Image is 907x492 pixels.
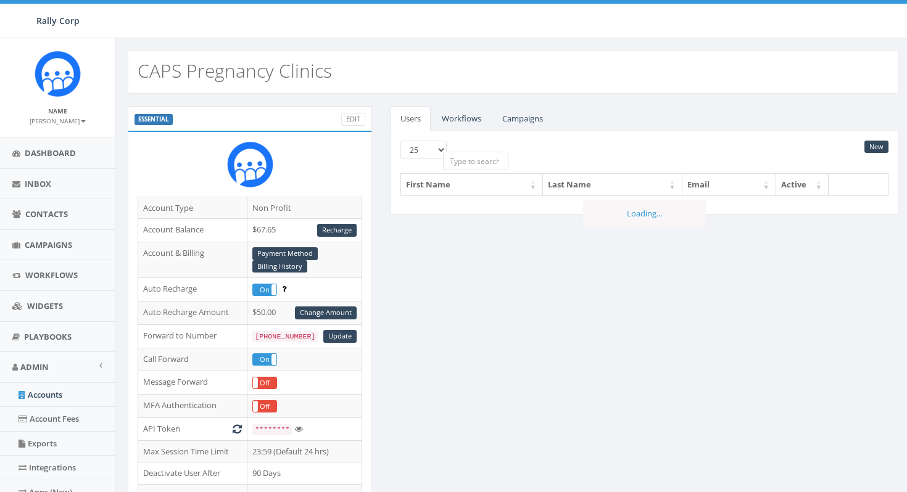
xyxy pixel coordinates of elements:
[27,300,63,311] span: Widgets
[252,260,307,273] a: Billing History
[20,361,49,372] span: Admin
[323,330,357,343] a: Update
[253,377,276,389] label: Off
[247,440,362,462] td: 23:59 (Default 24 hrs)
[138,324,247,348] td: Forward to Number
[35,51,81,97] img: Icon_1.png
[682,174,776,195] th: Email
[138,242,247,278] td: Account & Billing
[247,197,362,219] td: Non Profit
[138,462,247,485] td: Deactivate User After
[543,174,682,195] th: Last Name
[247,462,362,485] td: 90 Days
[864,141,888,154] a: New
[252,331,318,342] code: [PHONE_NUMBER]
[138,418,247,441] td: API Token
[138,301,247,325] td: Auto Recharge Amount
[391,106,431,131] a: Users
[247,301,362,325] td: $50.00
[48,107,67,115] small: Name
[282,283,286,294] span: Enable to prevent campaign failure.
[252,284,277,297] div: OnOff
[252,353,277,366] div: OnOff
[25,147,76,158] span: Dashboard
[776,174,829,195] th: Active
[252,247,318,260] a: Payment Method
[227,141,273,187] img: Rally_Corp_Icon_1.png
[25,269,78,281] span: Workflows
[252,377,277,390] div: OnOff
[138,60,332,81] h2: CAPS Pregnancy Clinics
[25,239,72,250] span: Campaigns
[253,284,276,296] label: On
[30,115,86,126] a: [PERSON_NAME]
[317,224,357,237] a: Recharge
[583,200,706,228] div: Loading...
[233,425,242,433] i: Generate New Token
[253,401,276,412] label: Off
[401,174,543,195] th: First Name
[341,113,365,126] a: Edit
[138,197,247,219] td: Account Type
[138,348,247,371] td: Call Forward
[135,114,173,125] label: ESSENTIAL
[25,178,51,189] span: Inbox
[30,117,86,125] small: [PERSON_NAME]
[24,331,72,342] span: Playbooks
[252,400,277,413] div: OnOff
[492,106,553,131] a: Campaigns
[253,354,276,366] label: On
[25,208,68,219] span: Contacts
[138,440,247,462] td: Max Session Time Limit
[443,152,509,170] input: Type to search
[138,395,247,418] td: MFA Authentication
[295,306,357,319] a: Change Amount
[247,219,362,242] td: $67.65
[36,15,80,27] span: Rally Corp
[138,219,247,242] td: Account Balance
[432,106,491,131] a: Workflows
[138,278,247,301] td: Auto Recharge
[138,371,247,395] td: Message Forward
